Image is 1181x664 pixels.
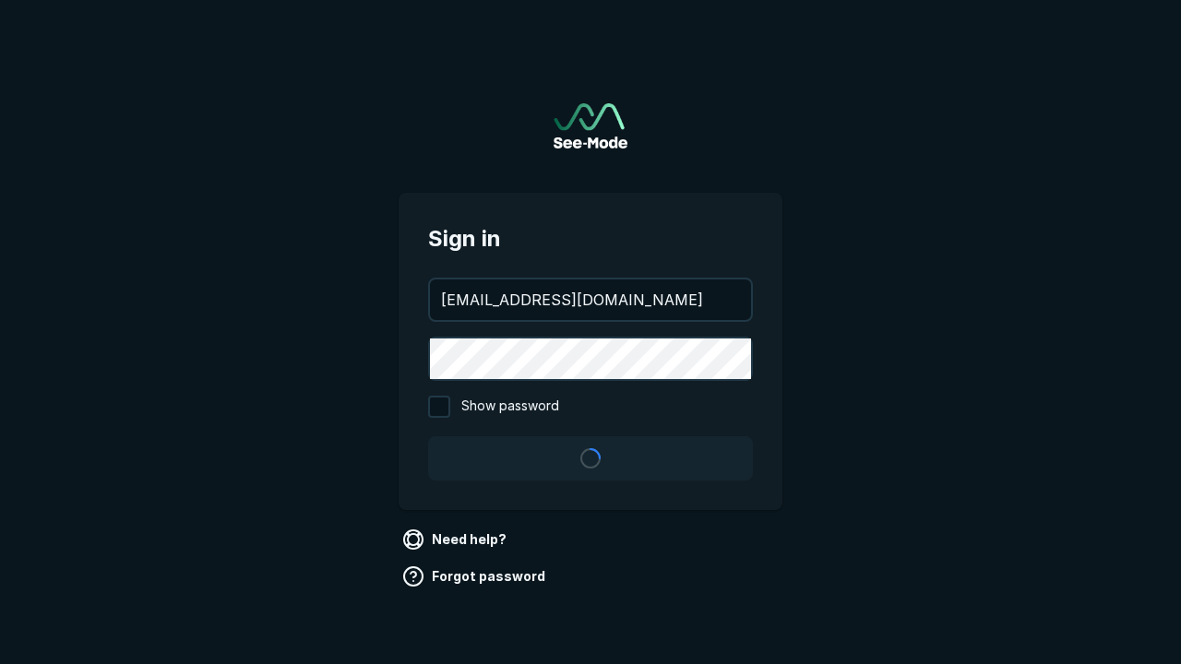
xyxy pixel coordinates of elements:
a: Go to sign in [554,103,627,148]
a: Forgot password [399,562,553,591]
span: Show password [461,396,559,418]
a: Need help? [399,525,514,554]
img: See-Mode Logo [554,103,627,148]
span: Sign in [428,222,753,255]
input: your@email.com [430,279,751,320]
